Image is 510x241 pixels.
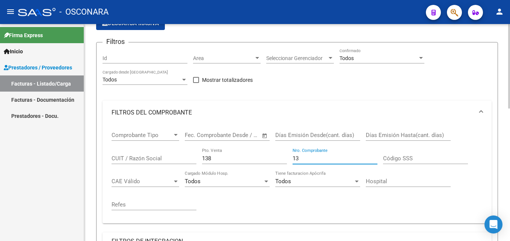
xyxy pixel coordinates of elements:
[4,63,72,72] span: Prestadores / Proveedores
[103,77,117,83] span: Todos
[103,125,492,223] div: FILTROS DEL COMPROBANTE
[103,101,492,125] mat-expansion-panel-header: FILTROS DEL COMPROBANTE
[4,31,43,39] span: Firma Express
[261,131,269,140] button: Open calendar
[103,36,128,47] h3: Filtros
[185,132,215,139] input: Fecha inicio
[6,7,15,16] mat-icon: menu
[185,178,201,185] span: Todos
[222,132,258,139] input: Fecha fin
[193,55,254,62] span: Area
[112,178,172,185] span: CAE Válido
[202,75,253,84] span: Mostrar totalizadores
[275,178,291,185] span: Todos
[112,132,172,139] span: Comprobante Tipo
[339,55,354,61] span: Todos
[266,55,327,62] span: Seleccionar Gerenciador
[4,47,23,56] span: Inicio
[112,108,474,117] mat-panel-title: FILTROS DEL COMPROBANTE
[495,7,504,16] mat-icon: person
[59,4,109,20] span: - OSCONARA
[484,215,502,233] div: Open Intercom Messenger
